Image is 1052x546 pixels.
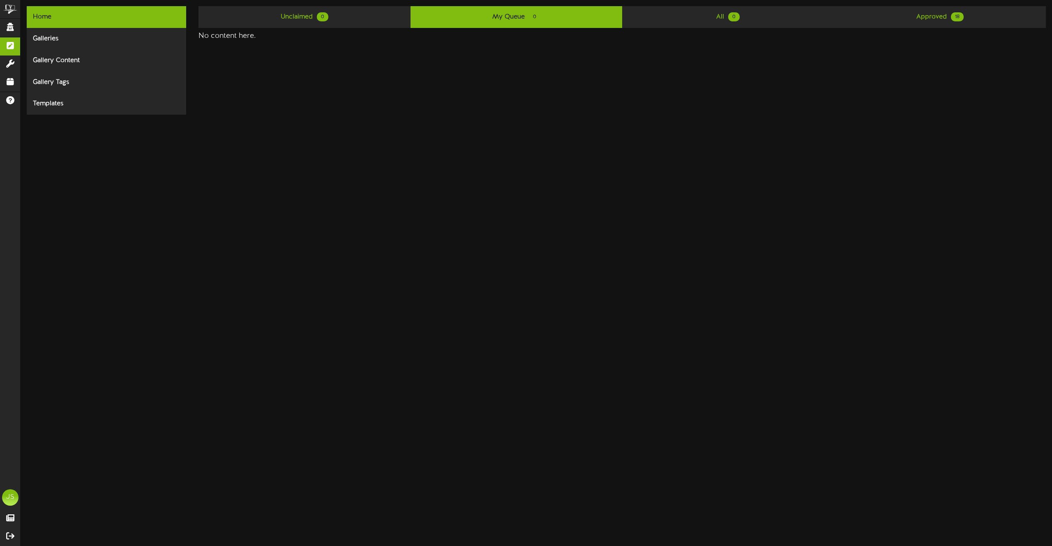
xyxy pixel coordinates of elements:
[622,6,834,28] a: All
[951,12,964,21] span: 18
[529,12,540,21] span: 0
[198,32,1046,40] h4: No content here.
[27,50,186,72] div: Gallery Content
[317,12,328,21] span: 0
[27,72,186,93] div: Gallery Tags
[27,93,186,115] div: Templates
[834,6,1046,28] a: Approved
[27,28,186,50] div: Galleries
[728,12,740,21] span: 0
[2,489,18,506] div: JS
[411,6,622,28] a: My Queue
[27,6,186,28] div: Home
[198,6,410,28] a: Unclaimed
